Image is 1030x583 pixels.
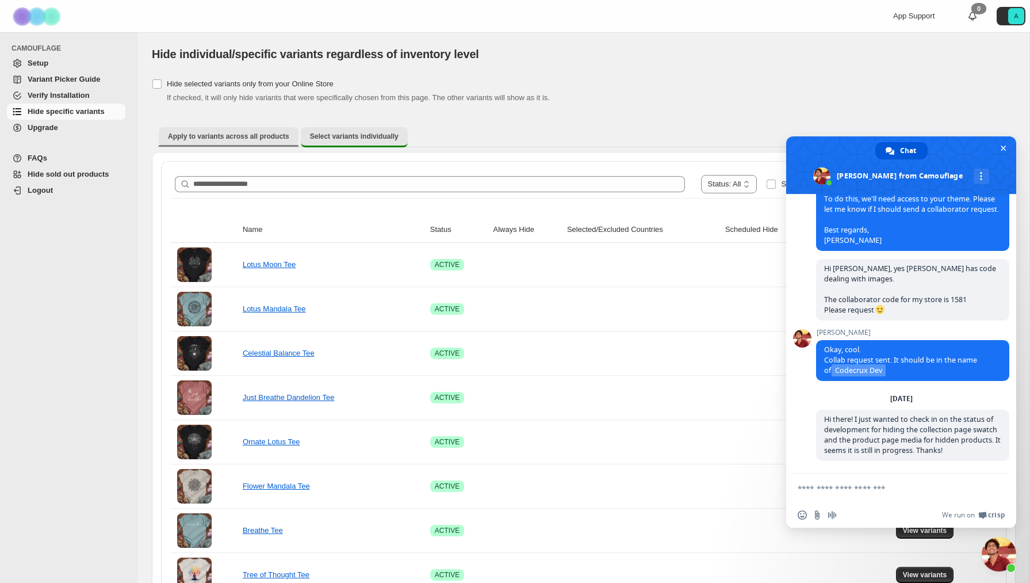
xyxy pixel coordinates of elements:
[896,567,954,583] button: View variants
[7,120,125,136] a: Upgrade
[971,3,986,14] div: 0
[435,482,460,491] span: ACTIVE
[243,482,310,490] a: Flower Mandala Tee
[28,107,105,116] span: Hide specific variants
[722,217,814,243] th: Scheduled Hide
[7,87,125,104] a: Verify Installation
[564,217,722,243] th: Selected/Excluded Countries
[942,510,975,520] span: We run on
[177,425,212,459] img: Ornate Lotus Tee
[243,437,300,446] a: Ornate Lotus Tee
[177,336,212,371] img: Celestial Balance Tee
[7,166,125,182] a: Hide sold out products
[890,395,913,402] div: [DATE]
[177,380,212,415] img: Just Breathe Dandelion Tee
[7,55,125,71] a: Setup
[28,170,109,178] span: Hide sold out products
[435,393,460,402] span: ACTIVE
[435,570,460,580] span: ACTIVE
[900,142,916,159] span: Chat
[310,132,399,141] span: Select variants individually
[28,59,48,67] span: Setup
[832,364,886,376] span: Codecrux Dev
[28,186,53,195] span: Logout
[9,1,67,32] img: Camouflage
[435,437,460,447] span: ACTIVE
[28,75,100,83] span: Variant Picker Guide
[243,349,315,357] a: Celestial Balance Tee
[159,127,298,146] button: Apply to variants across all products
[798,474,982,502] textarea: Compose your message...
[7,150,125,166] a: FAQs
[893,12,935,20] span: App Support
[177,469,212,504] img: Flower Mandala Tee
[239,217,427,243] th: Name
[824,345,977,375] span: Okay, cool. Collab request sent. It should be in the name of
[243,570,309,579] a: Tree of Thought Tee
[781,180,906,188] span: Show Camouflage managed products
[824,414,1001,455] span: Hi there! I just wanted to check in on the status of development for hiding the collection page s...
[903,570,947,580] span: View variants
[875,142,928,159] a: Chat
[177,247,212,282] img: Lotus Moon Tee
[435,304,460,314] span: ACTIVE
[816,329,1009,337] span: [PERSON_NAME]
[896,523,954,539] button: View variants
[167,79,334,88] span: Hide selected variants only from your Online Store
[997,142,1009,154] span: Close chat
[7,104,125,120] a: Hide specific variants
[7,71,125,87] a: Variant Picker Guide
[177,292,212,326] img: Lotus Mandala Tee
[489,217,563,243] th: Always Hide
[28,154,47,162] span: FAQs
[243,393,334,402] a: Just Breathe Dandelion Tee
[167,93,550,102] span: If checked, it will only hide variants that were specifically chosen from this page. The other va...
[168,132,289,141] span: Apply to variants across all products
[152,48,479,60] span: Hide individual/specific variants regardless of inventory level
[243,526,283,535] a: Breathe Tee
[1014,13,1018,20] text: A
[435,260,460,269] span: ACTIVE
[903,526,947,535] span: View variants
[12,44,130,53] span: CAMOUFLAGE
[301,127,408,147] button: Select variants individually
[813,510,822,520] span: Send a file
[7,182,125,199] a: Logout
[243,260,296,269] a: Lotus Moon Tee
[982,537,1016,571] a: Close chat
[942,510,1005,520] a: We run onCrisp
[427,217,490,243] th: Status
[243,304,306,313] a: Lotus Mandala Tee
[798,510,807,520] span: Insert an emoji
[1008,8,1024,24] span: Avatar with initials A
[177,513,212,548] img: Breathe Tee
[435,349,460,358] span: ACTIVE
[435,526,460,535] span: ACTIVE
[997,7,1025,25] button: Avatar with initials A
[28,91,90,100] span: Verify Installation
[988,510,1005,520] span: Crisp
[828,510,837,520] span: Audio message
[967,10,978,22] a: 0
[28,123,58,132] span: Upgrade
[824,264,996,315] span: Hi [PERSON_NAME], yes [PERSON_NAME] has code dealing with images. The collaborator code for my st...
